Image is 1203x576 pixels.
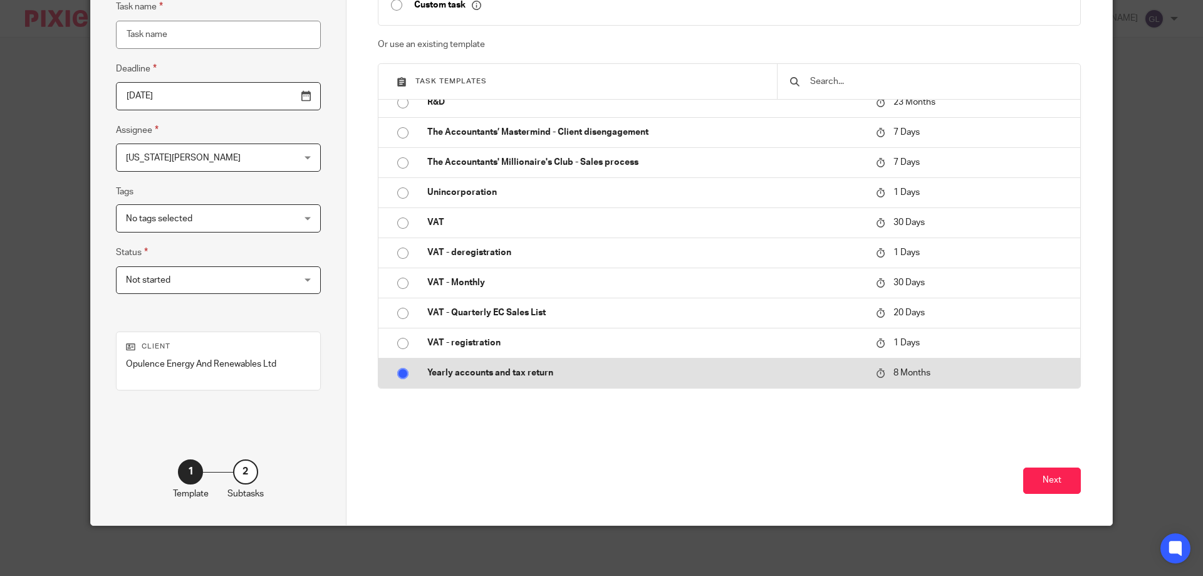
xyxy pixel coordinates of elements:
label: Tags [116,186,133,198]
div: 2 [233,459,258,484]
button: Next [1023,468,1081,495]
p: VAT - deregistration [427,246,863,259]
p: Yearly accounts and tax return [427,367,863,379]
p: Template [173,488,209,500]
p: VAT [427,216,863,229]
span: No tags selected [126,214,192,223]
label: Assignee [116,123,159,137]
span: Task templates [415,78,487,85]
p: The Accountants' Millionaire's Club - Sales process [427,156,863,169]
p: Subtasks [227,488,264,500]
div: 1 [178,459,203,484]
span: Not started [126,276,170,285]
span: 1 Days [893,338,920,347]
p: VAT - Monthly [427,276,863,289]
span: 30 Days [893,278,925,287]
span: 23 Months [893,98,935,107]
p: R&D [427,96,863,108]
span: 1 Days [893,188,920,197]
span: 30 Days [893,218,925,227]
span: 7 Days [893,128,920,137]
input: Pick a date [116,82,321,110]
p: The Accountants’ Mastermind - Client disengagement [427,126,863,139]
p: VAT - registration [427,337,863,349]
label: Deadline [116,61,157,76]
label: Status [116,245,148,259]
p: Client [126,342,311,352]
input: Task name [116,21,321,49]
span: 7 Days [893,158,920,167]
span: [US_STATE][PERSON_NAME] [126,154,241,162]
p: VAT - Quarterly EC Sales List [427,306,863,319]
input: Search... [809,75,1068,88]
p: Opulence Energy And Renewables Ltd [126,358,311,370]
span: 20 Days [893,308,925,317]
span: 1 Days [893,248,920,257]
span: 8 Months [893,369,930,378]
p: Unincorporation [427,186,863,199]
p: Or use an existing template [378,38,1081,51]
